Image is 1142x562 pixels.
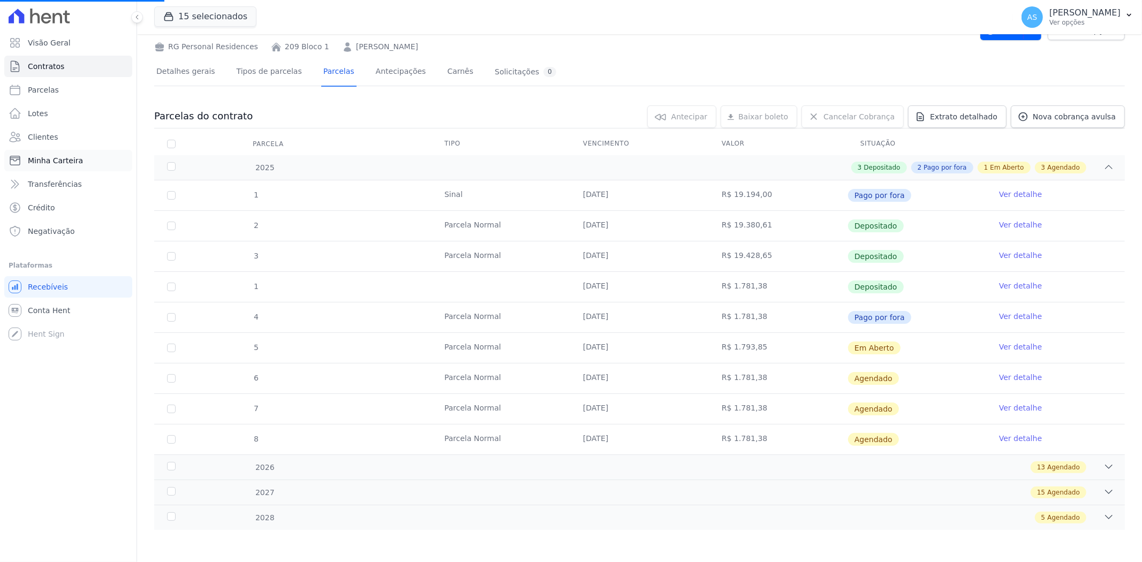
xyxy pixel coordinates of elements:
p: [PERSON_NAME] [1049,7,1121,18]
a: Ver detalhe [999,250,1042,261]
a: Carnês [445,58,475,87]
a: Contratos [4,56,132,77]
div: RG Personal Residences [154,41,258,52]
span: 6 [253,374,259,382]
input: Só é possível selecionar pagamentos em aberto [167,283,176,291]
button: 15 selecionados [154,6,256,27]
span: Em Aberto [990,163,1024,172]
td: Parcela Normal [432,241,570,271]
a: Detalhes gerais [154,58,217,87]
span: AS [1027,13,1037,21]
input: Só é possível selecionar pagamentos em aberto [167,191,176,200]
span: Extrato detalhado [930,111,997,122]
span: 5 [1041,513,1046,522]
span: Crédito [28,202,55,213]
span: Depositado [864,163,900,172]
span: 4 [253,313,259,321]
a: Ver detalhe [999,219,1042,230]
td: R$ 19.194,00 [709,180,848,210]
input: default [167,435,176,444]
span: 7 [253,404,259,413]
p: Ver opções [1049,18,1121,27]
span: Recebíveis [28,282,68,292]
td: [DATE] [570,272,709,302]
span: Agendado [848,372,899,385]
span: Depositado [848,250,904,263]
a: Tipos de parcelas [235,58,304,87]
input: default [167,344,176,352]
a: Negativação [4,221,132,242]
a: Extrato detalhado [908,105,1007,128]
span: Depositado [848,219,904,232]
th: Situação [848,133,986,155]
span: Agendado [848,433,899,446]
a: Crédito [4,197,132,218]
a: Parcelas [4,79,132,101]
a: Ver detalhe [999,402,1042,413]
span: Visão Geral [28,37,71,48]
td: R$ 19.428,65 [709,241,848,271]
a: Ver detalhe [999,433,1042,444]
a: Clientes [4,126,132,148]
span: Depositado [848,280,904,293]
td: Parcela Normal [432,424,570,454]
span: Negativação [28,226,75,237]
span: Clientes [28,132,58,142]
td: Parcela Normal [432,333,570,363]
a: Ver detalhe [999,372,1042,383]
a: Nova cobrança avulsa [1011,105,1125,128]
td: [DATE] [570,363,709,393]
span: 5 [253,343,259,352]
span: Conta Hent [28,305,70,316]
input: Só é possível selecionar pagamentos em aberto [167,252,176,261]
span: 8 [253,435,259,443]
td: R$ 1.781,38 [709,272,848,302]
td: R$ 1.781,38 [709,394,848,424]
span: Agendado [1047,513,1080,522]
span: 3 [253,252,259,260]
button: AS [PERSON_NAME] Ver opções [1013,2,1142,32]
span: Agendado [1047,462,1080,472]
span: Minha Carteira [28,155,83,166]
td: Sinal [432,180,570,210]
div: Plataformas [9,259,128,272]
input: default [167,374,176,383]
span: 2028 [255,512,275,523]
a: Transferências [4,173,132,195]
span: 15 [1037,488,1045,497]
span: 2 [253,221,259,230]
td: [DATE] [570,424,709,454]
span: Agendado [1047,488,1080,497]
h3: Parcelas do contrato [154,110,253,123]
a: Ver detalhe [999,341,1042,352]
a: 209 Bloco 1 [285,41,329,52]
a: Minha Carteira [4,150,132,171]
a: Visão Geral [4,32,132,54]
div: Parcela [240,133,297,155]
td: Parcela Normal [432,394,570,424]
a: Ver detalhe [999,280,1042,291]
td: R$ 19.380,61 [709,211,848,241]
td: Parcela Normal [432,363,570,393]
td: [DATE] [570,180,709,210]
span: 3 [858,163,862,172]
td: R$ 1.781,38 [709,363,848,393]
a: Antecipações [374,58,428,87]
td: [DATE] [570,302,709,332]
span: Transferências [28,179,82,189]
th: Vencimento [570,133,709,155]
td: [DATE] [570,333,709,363]
span: 1 [253,282,259,291]
input: default [167,405,176,413]
span: 3 [1041,163,1046,172]
span: Parcelas [28,85,59,95]
span: Contratos [28,61,64,72]
a: Conta Hent [4,300,132,321]
span: 2027 [255,487,275,498]
a: Ver detalhe [999,189,1042,200]
span: Pago por fora [924,163,966,172]
a: Ver detalhe [999,311,1042,322]
span: 2025 [255,162,275,173]
td: R$ 1.793,85 [709,333,848,363]
td: Parcela Normal [432,211,570,241]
